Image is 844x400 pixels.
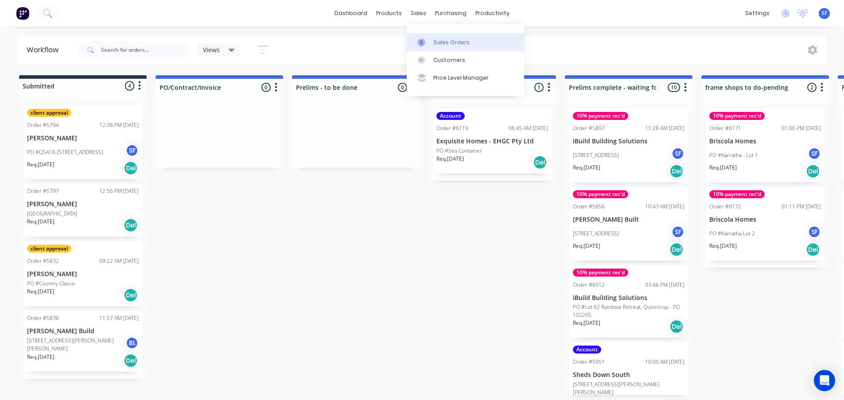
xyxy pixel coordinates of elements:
[407,33,524,51] a: Sales Orders
[645,358,685,366] div: 10:00 AM [DATE]
[27,187,59,195] div: Order #5797
[573,319,600,327] p: Req. [DATE]
[669,164,684,178] div: Del
[27,135,139,142] p: [PERSON_NAME]
[124,288,138,302] div: Del
[573,281,605,289] div: Order #6012
[431,7,471,20] div: purchasing
[124,218,138,232] div: Del
[124,354,138,368] div: Del
[330,7,372,20] a: dashboard
[27,327,139,335] p: [PERSON_NAME] Build
[573,269,628,277] div: 10% payment rec'd
[407,69,524,87] a: Price Level Manager
[573,371,685,379] p: Sheds Down South
[741,7,774,20] div: settings
[436,155,464,163] p: Req. [DATE]
[808,225,821,238] div: SF
[782,203,821,211] div: 01:11 PM [DATE]
[709,190,765,198] div: 10% payment rec'd
[433,56,465,64] div: Customers
[573,190,628,198] div: 10% payment rec'd
[27,288,54,296] p: Req. [DATE]
[433,74,489,82] div: Price Level Manager
[125,144,139,157] div: SF
[709,203,741,211] div: Order #6172
[27,148,103,156] p: PO #Q5416-[STREET_ADDRESS]
[709,112,765,120] div: 10% payment rec'd
[27,121,59,129] div: Order #5794
[27,109,71,117] div: client approval
[27,161,54,169] p: Req. [DATE]
[782,124,821,132] div: 01:06 PM [DATE]
[573,294,685,302] p: iBuild Building Solutions
[573,124,605,132] div: Order #5807
[806,242,820,257] div: Del
[573,381,685,396] p: [STREET_ADDRESS][PERSON_NAME][PERSON_NAME]
[573,303,685,319] p: PO #Lot 62 Rainbow Retreat, Quinninup - PO 102205
[706,187,825,261] div: 10% payment rec'dOrder #617201:11 PM [DATE]Briscola HomesPO #Karratha Lot 2SFReq.[DATE]Del
[573,203,605,211] div: Order #5856
[407,51,524,69] a: Customers
[573,230,619,238] p: [STREET_ADDRESS]
[814,370,835,391] div: Open Intercom Messenger
[569,108,688,182] div: 10% payment rec'dOrder #580711:28 AM [DATE]iBuild Building Solutions[STREET_ADDRESS]SFReq.[DATE]Del
[99,187,139,195] div: 12:56 PM [DATE]
[27,45,63,55] div: Workflow
[436,147,482,155] p: PO #Sea Container
[671,225,685,238] div: SF
[27,353,54,361] p: Req. [DATE]
[669,319,684,334] div: Del
[821,9,827,17] span: SF
[573,242,600,250] p: Req. [DATE]
[27,218,54,226] p: Req. [DATE]
[645,124,685,132] div: 11:28 AM [DATE]
[471,7,514,20] div: productivity
[671,147,685,160] div: SF
[406,7,431,20] div: sales
[645,281,685,289] div: 03:46 PM [DATE]
[101,41,189,59] input: Search for orders...
[573,358,605,366] div: Order #5951
[27,314,59,322] div: Order #5836
[99,121,139,129] div: 12:38 PM [DATE]
[27,280,76,288] p: PO #Country Classic
[27,200,139,208] p: [PERSON_NAME]
[27,210,77,218] p: [GEOGRAPHIC_DATA]
[569,265,688,338] div: 10% payment rec'dOrder #601203:46 PM [DATE]iBuild Building SolutionsPO #Lot 62 Rainbow Retreat, Q...
[27,270,139,278] p: [PERSON_NAME]
[709,216,821,223] p: Briscola Homes
[645,203,685,211] div: 10:43 AM [DATE]
[99,257,139,265] div: 09:22 AM [DATE]
[533,155,547,169] div: Del
[433,108,552,173] div: AccountOrder #611906:45 AM [DATE]Exquisite Homes - EHGC Pty LtdPO #Sea ContainerReq.[DATE]Del
[433,38,470,46] div: Sales Orders
[709,124,741,132] div: Order #6171
[573,138,685,145] p: iBuild Building Solutions
[509,124,548,132] div: 06:45 AM [DATE]
[124,161,138,175] div: Del
[16,7,29,20] img: Factory
[27,337,125,353] p: [STREET_ADDRESS][PERSON_NAME][PERSON_NAME]
[709,164,737,172] p: Req. [DATE]
[806,164,820,178] div: Del
[573,164,600,172] p: Req. [DATE]
[99,314,139,322] div: 11:57 AM [DATE]
[573,112,628,120] div: 10% payment rec'd
[125,336,139,350] div: BL
[573,346,601,354] div: Account
[709,138,821,145] p: Briscola Homes
[27,257,59,265] div: Order #5832
[573,151,619,159] p: [STREET_ADDRESS]
[27,245,71,253] div: client approval
[569,187,688,261] div: 10% payment rec'dOrder #585610:43 AM [DATE][PERSON_NAME] Built[STREET_ADDRESS]SFReq.[DATE]Del
[436,124,468,132] div: Order #6119
[669,242,684,257] div: Del
[23,311,142,372] div: Order #583611:57 AM [DATE][PERSON_NAME] Build[STREET_ADDRESS][PERSON_NAME][PERSON_NAME]BLReq.[DAT...
[23,241,142,306] div: client approvalOrder #583209:22 AM [DATE][PERSON_NAME]PO #Country ClassicReq.[DATE]Del
[808,147,821,160] div: SF
[23,184,142,237] div: Order #579712:56 PM [DATE][PERSON_NAME][GEOGRAPHIC_DATA]Req.[DATE]Del
[436,138,548,145] p: Exquisite Homes - EHGC Pty Ltd
[706,108,825,182] div: 10% payment rec'dOrder #617101:06 PM [DATE]Briscola HomesPO #Karratha - Lot 1SFReq.[DATE]Del
[23,105,142,179] div: client approvalOrder #579412:38 PM [DATE][PERSON_NAME]PO #Q5416-[STREET_ADDRESS]SFReq.[DATE]Del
